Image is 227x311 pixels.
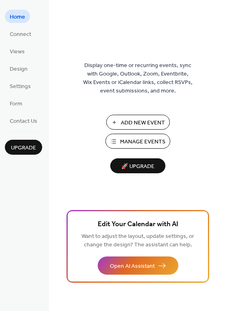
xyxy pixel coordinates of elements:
[10,65,28,74] span: Design
[5,97,27,110] a: Form
[110,158,165,173] button: 🚀 Upgrade
[120,138,165,146] span: Manage Events
[10,100,22,108] span: Form
[5,79,36,92] a: Settings
[121,119,165,127] span: Add New Event
[105,134,170,149] button: Manage Events
[98,219,178,230] span: Edit Your Calendar with AI
[5,114,42,127] a: Contact Us
[5,140,42,155] button: Upgrade
[5,10,30,23] a: Home
[10,30,31,39] span: Connect
[5,27,36,40] a: Connect
[115,161,161,172] span: 🚀 Upgrade
[5,44,30,58] a: Views
[81,231,194,250] span: Want to adjust the layout, update settings, or change the design? The assistant can help.
[10,117,37,126] span: Contact Us
[98,256,178,275] button: Open AI Assistant
[11,144,36,152] span: Upgrade
[5,62,32,75] a: Design
[10,13,25,21] span: Home
[10,48,25,56] span: Views
[83,61,193,95] span: Display one-time or recurring events, sync with Google, Outlook, Zoom, Eventbrite, Wix Events or ...
[106,115,170,130] button: Add New Event
[110,262,155,271] span: Open AI Assistant
[10,82,31,91] span: Settings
